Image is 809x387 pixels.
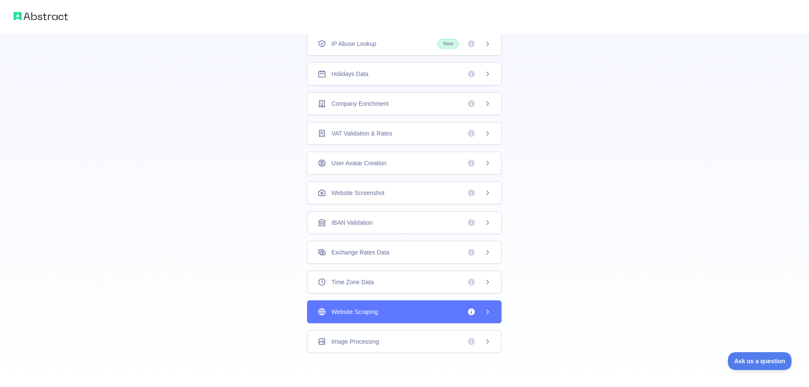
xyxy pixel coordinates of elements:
span: Exchange Rates Data [331,248,389,257]
span: Website Scraping [331,308,378,316]
span: Website Screenshot [331,189,384,197]
span: Time Zone Data [331,278,374,286]
span: VAT Validation & Rates [331,129,392,138]
span: Holidays Data [331,70,368,78]
span: New [437,39,459,48]
span: User Avatar Creation [331,159,386,167]
iframe: Toggle Customer Support [728,352,792,370]
span: Image Processing [331,337,379,346]
img: Abstract logo [14,10,68,22]
span: IP Abuse Lookup [331,40,376,48]
span: Company Enrichment [331,99,389,108]
span: IBAN Validation [331,218,372,227]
